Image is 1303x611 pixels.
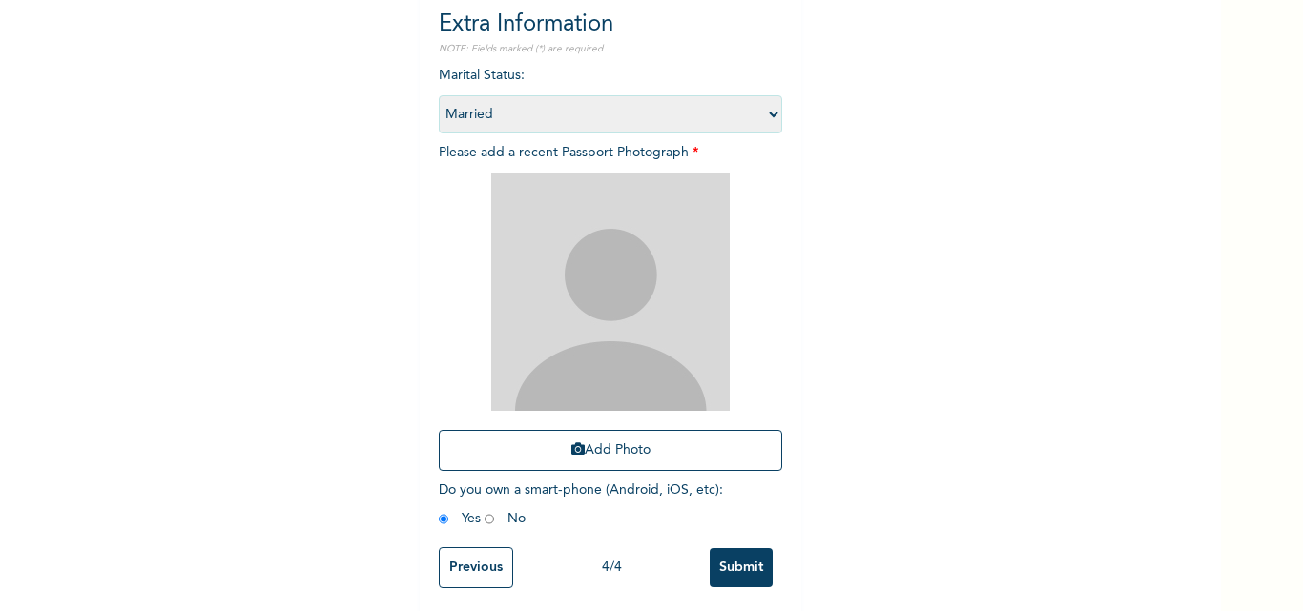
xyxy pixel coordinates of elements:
[439,430,782,471] button: Add Photo
[439,8,782,42] h2: Extra Information
[710,548,773,587] input: Submit
[491,173,730,411] img: Crop
[439,146,782,480] span: Please add a recent Passport Photograph
[439,547,513,588] input: Previous
[439,69,782,121] span: Marital Status :
[439,42,782,56] p: NOTE: Fields marked (*) are required
[439,483,723,525] span: Do you own a smart-phone (Android, iOS, etc) : Yes No
[513,558,710,578] div: 4 / 4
